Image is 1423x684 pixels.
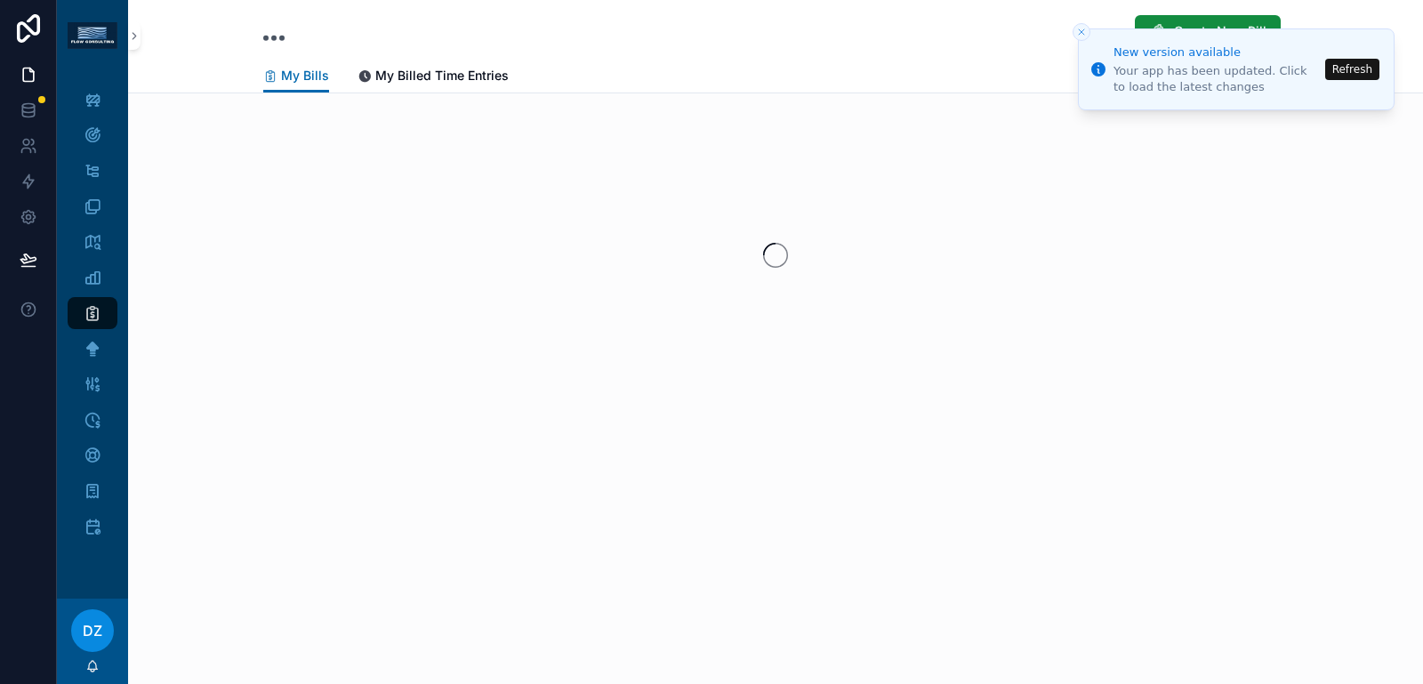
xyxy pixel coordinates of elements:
[263,60,329,93] a: My Bills
[358,60,509,95] a: My Billed Time Entries
[68,22,117,49] img: App logo
[1113,44,1320,61] div: New version available
[1325,59,1379,80] button: Refresh
[375,67,509,84] span: My Billed Time Entries
[1113,63,1320,95] div: Your app has been updated. Click to load the latest changes
[281,67,329,84] span: My Bills
[57,71,128,566] div: scrollable content
[1073,23,1090,41] button: Close toast
[83,620,102,641] span: DZ
[1135,15,1281,47] button: Create New Bill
